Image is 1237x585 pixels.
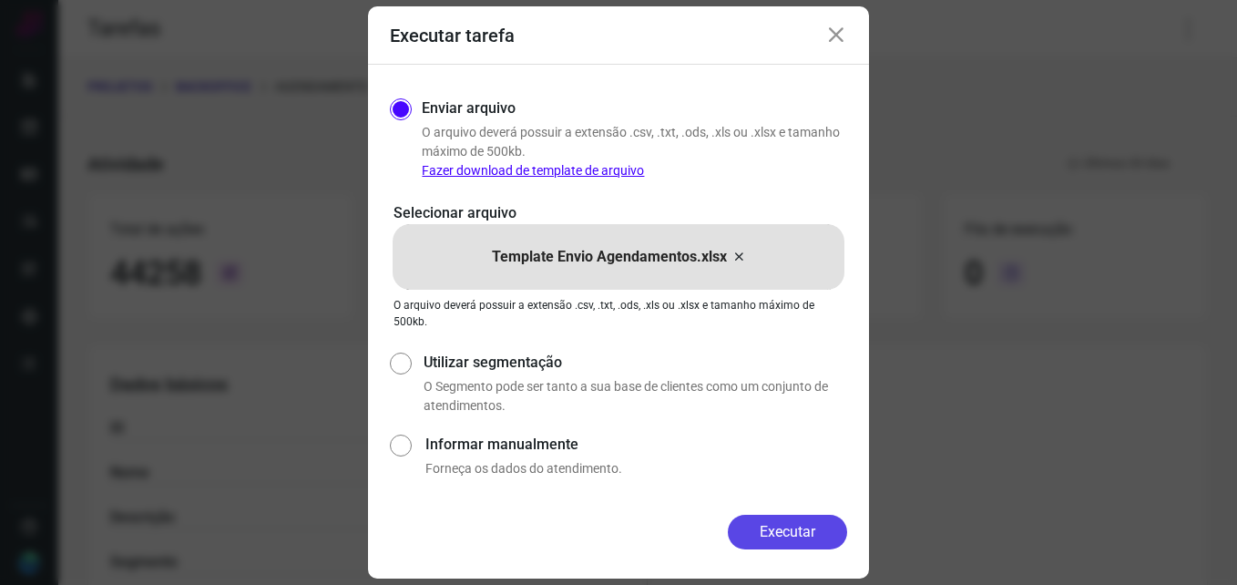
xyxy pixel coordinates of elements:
p: O arquivo deverá possuir a extensão .csv, .txt, .ods, .xls ou .xlsx e tamanho máximo de 500kb. [422,123,847,180]
p: O arquivo deverá possuir a extensão .csv, .txt, .ods, .xls ou .xlsx e tamanho máximo de 500kb. [394,297,843,330]
h3: Executar tarefa [390,25,515,46]
label: Informar manualmente [425,434,847,456]
button: Executar [728,515,847,549]
p: O Segmento pode ser tanto a sua base de clientes como um conjunto de atendimentos. [424,377,847,416]
p: Forneça os dados do atendimento. [425,459,847,478]
label: Utilizar segmentação [424,352,847,374]
label: Enviar arquivo [422,97,516,119]
p: Template Envio Agendamentos.xlsx [492,246,727,268]
a: Fazer download de template de arquivo [422,163,644,178]
p: Selecionar arquivo [394,202,843,224]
